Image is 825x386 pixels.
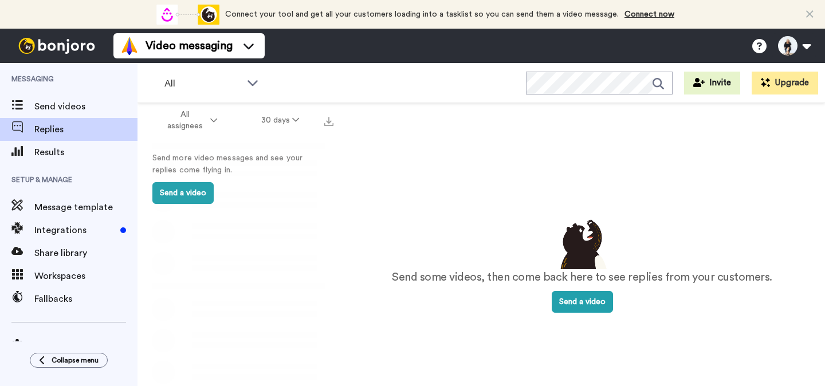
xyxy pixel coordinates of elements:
button: Send a video [152,182,214,204]
img: export.svg [324,117,333,126]
span: Share library [34,246,137,260]
a: Send a video [552,298,613,306]
button: Collapse menu [30,353,108,368]
span: Collapse menu [52,356,99,365]
button: Upgrade [752,72,818,94]
span: All [164,77,241,90]
button: Export all results that match these filters now. [321,112,337,129]
button: 30 days [239,110,321,131]
p: Send some videos, then come back here to see replies from your customers. [392,269,772,286]
button: Invite [684,72,740,94]
span: All assignees [162,109,208,132]
p: Send more video messages and see your replies come flying in. [152,152,324,176]
span: Results [34,145,137,159]
span: Connect your tool and get all your customers loading into a tasklist so you can send them a video... [225,10,619,18]
span: Workspaces [34,269,137,283]
span: Integrations [34,223,116,237]
img: bj-logo-header-white.svg [14,38,100,54]
div: animation [156,5,219,25]
span: Message template [34,200,137,214]
span: Send videos [34,100,137,113]
button: All assignees [140,104,239,136]
button: Send a video [552,291,613,313]
img: vm-color.svg [120,37,139,55]
span: Settings [34,338,137,352]
span: Replies [34,123,137,136]
span: Fallbacks [34,292,137,306]
span: Video messaging [146,38,233,54]
img: results-emptystates.png [553,216,611,269]
a: Connect now [624,10,674,18]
